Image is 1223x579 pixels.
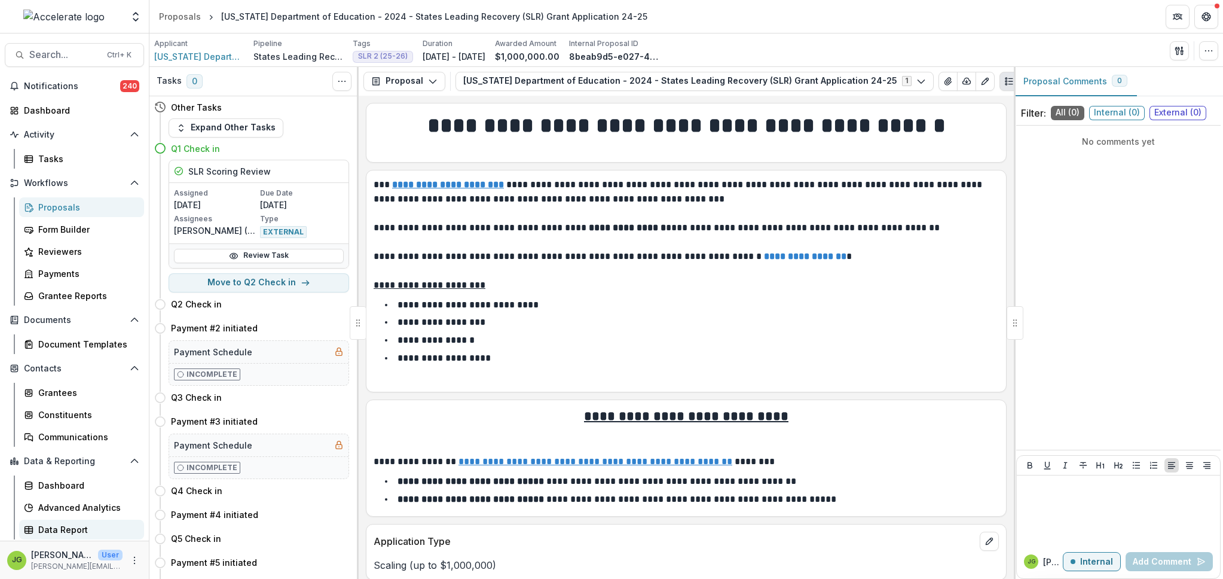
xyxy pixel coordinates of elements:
h4: Q3 Check in [171,391,222,404]
p: [PERSON_NAME][EMAIL_ADDRESS][PERSON_NAME][DOMAIN_NAME] [31,561,123,572]
p: Incomplete [186,462,237,473]
button: Toggle View Cancelled Tasks [332,72,351,91]
div: Ctrl + K [105,48,134,62]
a: Communications [19,427,144,447]
div: Form Builder [38,223,134,236]
span: Notifications [24,81,120,92]
div: Document Templates [38,338,134,351]
button: Open Activity [5,125,144,144]
a: Proposals [154,8,206,25]
button: Partners [1166,5,1190,29]
h4: Payment #4 initiated [171,508,258,521]
a: Dashboard [5,100,144,120]
button: Expand Other Tasks [169,118,283,138]
div: Communications [38,431,134,443]
button: Italicize [1058,458,1072,473]
p: [PERSON_NAME] [31,548,93,561]
button: Get Help [1194,5,1218,29]
p: Type [260,214,344,224]
p: Filter: [1021,106,1046,120]
div: Tasks [38,153,134,165]
div: Advanced Analytics [38,501,134,514]
a: [US_STATE] Department of Education [154,50,244,63]
p: Duration [423,38,452,49]
p: [PERSON_NAME] ([PERSON_NAME][EMAIL_ADDRESS][PERSON_NAME][DOMAIN_NAME]) [174,224,258,237]
button: [US_STATE] Department of Education - 2024 - States Leading Recovery (SLR) Grant Application 24-251 [455,72,934,91]
h3: Tasks [157,76,182,86]
button: Edit as form [976,72,995,91]
div: Dashboard [24,104,134,117]
button: Open Workflows [5,173,144,193]
div: Proposals [159,10,201,23]
button: Open Contacts [5,359,144,378]
span: Search... [29,49,100,60]
p: Awarded Amount [495,38,557,49]
button: Align Left [1164,458,1179,473]
button: Notifications240 [5,77,144,96]
button: Proposal [363,72,445,91]
p: [PERSON_NAME] [1043,556,1063,568]
div: Dashboard [38,479,134,492]
h4: Payment #5 initiated [171,556,257,569]
div: Grantee Reports [38,289,134,302]
div: [US_STATE] Department of Education - 2024 - States Leading Recovery (SLR) Grant Application 24-25 [221,10,647,23]
a: Document Templates [19,334,144,354]
h4: Q2 Check in [171,298,222,310]
a: Payments [19,264,144,284]
button: Internal [1063,552,1121,571]
div: Data Report [38,523,134,536]
img: Accelerate logo [23,10,105,24]
button: Add Comment [1126,552,1213,571]
p: Scaling (up to $1,000,000) [374,558,999,572]
span: 0 [1117,77,1122,85]
button: Open Documents [5,310,144,330]
p: Incomplete [186,369,237,380]
a: Data Report [19,520,144,540]
div: Constituents [38,409,134,421]
button: Search... [5,43,144,67]
div: Proposals [38,201,134,214]
span: SLR 2 (25-26) [358,52,408,60]
h4: Q1 Check in [171,142,220,155]
p: [DATE] [174,199,258,211]
p: Internal Proposal ID [569,38,638,49]
a: Tasks [19,149,144,169]
a: Advanced Analytics [19,498,144,517]
span: Documents [24,315,125,325]
button: Move to Q2 Check in [169,273,349,292]
span: EXTERNAL [260,226,307,238]
nav: breadcrumb [154,8,652,25]
p: $1,000,000.00 [495,50,559,63]
p: Assignees [174,214,258,224]
span: 240 [120,80,139,92]
p: Assigned [174,188,258,199]
p: Application Type [374,534,975,548]
button: Open Data & Reporting [5,452,144,471]
h5: Payment Schedule [174,346,252,358]
p: No comments yet [1021,135,1216,148]
h5: SLR Scoring Review [188,165,271,178]
div: Reviewers [38,245,134,258]
h4: Payment #3 initiated [171,415,258,428]
p: User [98,550,123,560]
button: Ordered List [1146,458,1161,473]
span: Internal ( 0 ) [1089,106,1145,120]
h4: Payment #2 initiated [171,322,258,334]
a: Form Builder [19,220,144,239]
button: View Attached Files [938,72,958,91]
button: Plaintext view [999,72,1019,91]
a: Review Task [174,249,344,263]
a: Dashboard [19,476,144,495]
div: Jason Godfrey [1028,559,1035,565]
button: Bold [1023,458,1037,473]
a: Reviewers [19,242,144,261]
button: Strike [1076,458,1090,473]
button: Proposal Comments [1014,67,1137,96]
a: Grantee Reports [19,286,144,306]
h4: Q5 Check in [171,532,221,545]
span: External ( 0 ) [1149,106,1206,120]
h4: Other Tasks [171,101,222,114]
button: Heading 1 [1093,458,1108,473]
h4: Q4 Check in [171,484,222,497]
